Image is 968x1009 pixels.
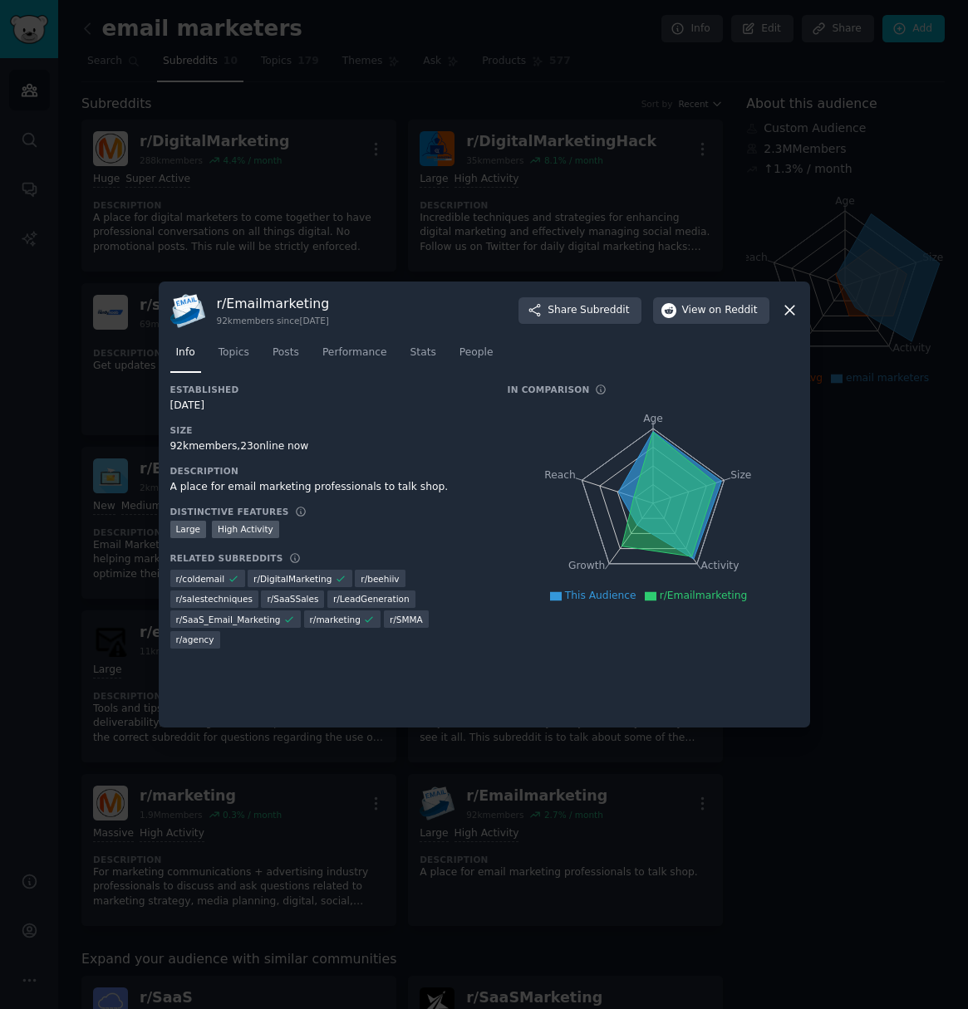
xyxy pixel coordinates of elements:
div: High Activity [212,521,279,538]
h3: Related Subreddits [170,552,283,564]
span: r/ DigitalMarketing [253,573,332,585]
span: r/ SaaS_Email_Marketing [176,614,281,625]
span: Topics [219,345,249,360]
a: Performance [317,340,393,374]
span: r/ agency [176,634,214,645]
tspan: Age [643,413,663,424]
a: Stats [405,340,442,374]
h3: Description [170,465,484,477]
a: Posts [267,340,305,374]
div: 92k members since [DATE] [217,315,330,326]
tspan: Reach [544,468,576,480]
tspan: Growth [568,560,605,571]
div: 92k members, 23 online now [170,439,484,454]
h3: Size [170,424,484,436]
img: Emailmarketing [170,293,205,328]
span: r/ beehiiv [361,573,399,585]
span: r/ LeadGeneration [333,593,410,605]
div: [DATE] [170,399,484,414]
span: Subreddit [580,303,629,318]
span: r/ SMMA [390,614,423,625]
span: Posts [273,345,299,360]
span: r/ salestechniques [176,593,253,605]
a: People [454,340,499,374]
h3: Established [170,384,484,395]
tspan: Size [730,468,751,480]
button: ShareSubreddit [518,297,641,324]
span: People [459,345,494,360]
span: r/ marketing [310,614,361,625]
a: Info [170,340,201,374]
button: Viewon Reddit [653,297,769,324]
span: Share [548,303,629,318]
span: r/Emailmarketing [660,590,748,601]
div: Large [170,521,207,538]
a: Topics [213,340,255,374]
span: Info [176,345,195,360]
span: Stats [410,345,436,360]
h3: r/ Emailmarketing [217,295,330,312]
div: A place for email marketing professionals to talk shop. [170,480,484,495]
span: This Audience [565,590,636,601]
h3: Distinctive Features [170,506,289,517]
span: on Reddit [709,303,757,318]
span: View [682,303,758,318]
span: r/ coldemail [176,573,225,585]
span: Performance [322,345,387,360]
span: r/ SaaSSales [267,593,318,605]
tspan: Activity [700,560,739,571]
h3: In Comparison [508,384,590,395]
